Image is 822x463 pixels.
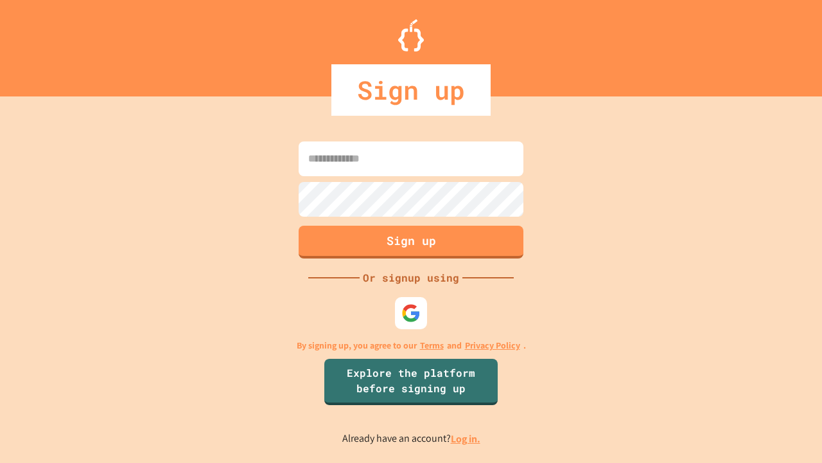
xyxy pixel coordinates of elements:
[360,270,462,286] div: Or signup using
[420,339,444,352] a: Terms
[715,356,809,410] iframe: chat widget
[401,304,421,323] img: google-icon.svg
[324,359,498,405] a: Explore the platform before signing up
[297,339,526,352] p: By signing up, you agree to our and .
[299,226,523,259] button: Sign up
[331,64,491,116] div: Sign up
[451,432,480,446] a: Log in.
[398,19,424,51] img: Logo.svg
[465,339,520,352] a: Privacy Policy
[768,412,809,450] iframe: chat widget
[342,431,480,447] p: Already have an account?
